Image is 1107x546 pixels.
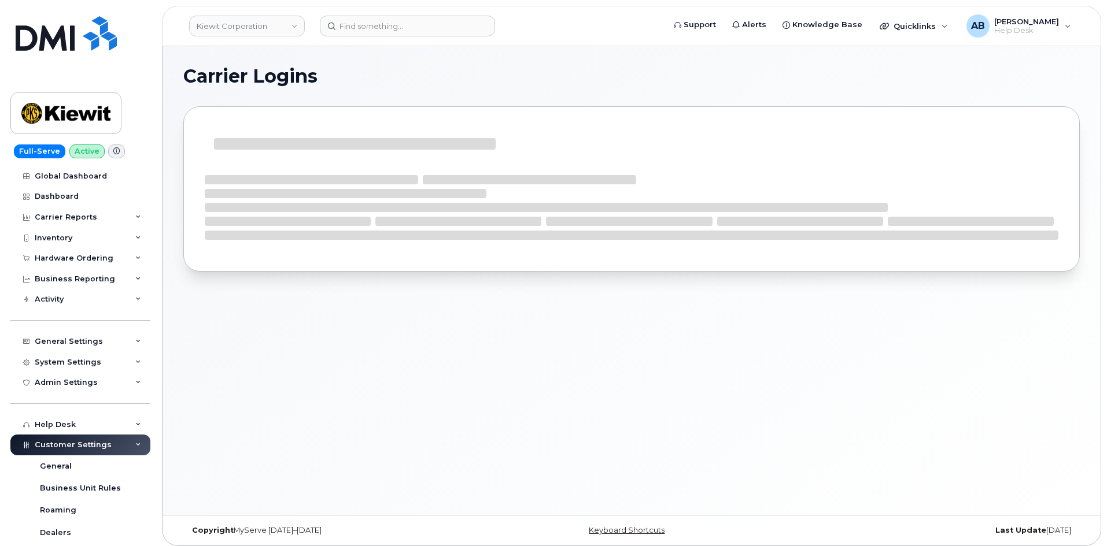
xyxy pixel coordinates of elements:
[183,68,318,85] span: Carrier Logins
[781,526,1080,535] div: [DATE]
[589,526,665,534] a: Keyboard Shortcuts
[995,526,1046,534] strong: Last Update
[183,526,482,535] div: MyServe [DATE]–[DATE]
[192,526,234,534] strong: Copyright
